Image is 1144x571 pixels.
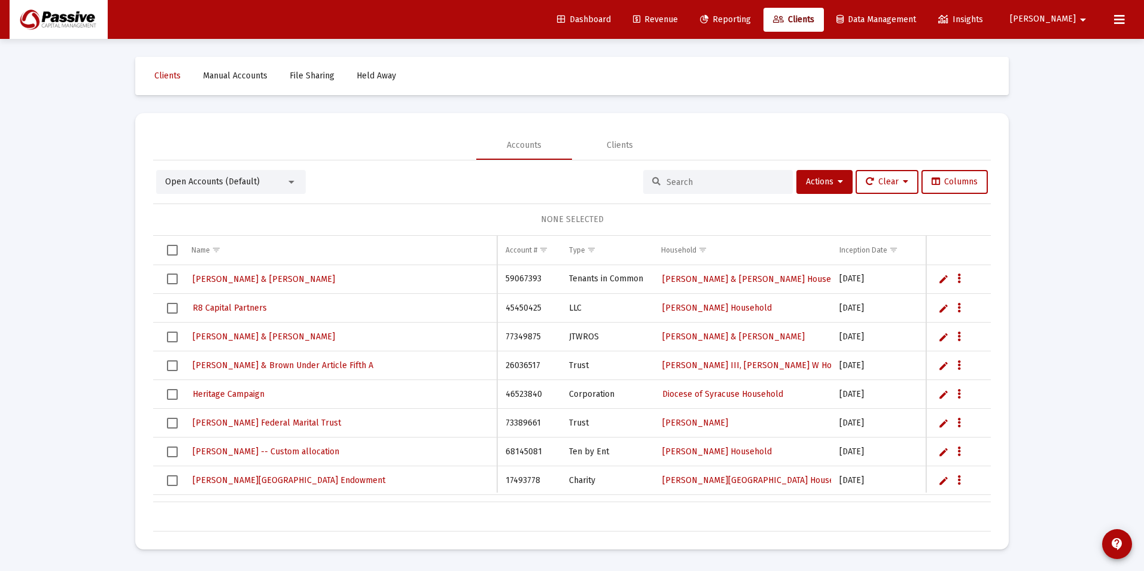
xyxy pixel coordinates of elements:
[154,71,181,81] span: Clients
[507,139,541,151] div: Accounts
[167,245,178,256] div: Select all
[587,245,596,254] span: Show filter options for column 'Type'
[497,323,561,351] td: 77349875
[938,360,949,371] a: Edit
[938,332,949,342] a: Edit
[662,274,848,284] span: [PERSON_NAME] & [PERSON_NAME] Household
[212,245,221,254] span: Show filter options for column 'Name'
[561,380,652,409] td: Corporation
[806,177,843,187] span: Actions
[191,245,210,255] div: Name
[922,495,1103,524] td: $14,223,889.08
[569,245,585,255] div: Type
[922,380,1103,409] td: $25,166,171.68
[561,294,652,323] td: LLC
[662,360,863,370] span: [PERSON_NAME] III, [PERSON_NAME] W Household
[561,495,652,524] td: JTWROS
[193,274,335,284] span: [PERSON_NAME] & [PERSON_NAME]
[203,71,267,81] span: Manual Accounts
[1076,8,1090,32] mat-icon: arrow_drop_down
[633,14,678,25] span: Revenue
[497,265,561,294] td: 59067393
[938,389,949,400] a: Edit
[561,409,652,438] td: Trust
[889,245,898,254] span: Show filter options for column 'Inception Date'
[561,351,652,380] td: Trust
[653,236,831,265] td: Column Household
[922,409,1103,438] td: $18,554,448.83
[539,245,548,254] span: Show filter options for column 'Account #'
[932,177,978,187] span: Columns
[831,409,922,438] td: [DATE]
[938,475,949,486] a: Edit
[191,357,375,374] a: [PERSON_NAME] & Brown Under Article Fifth A
[922,294,1103,323] td: $37,432,424.66
[167,475,178,486] div: Select row
[661,299,773,317] a: [PERSON_NAME] Household
[167,447,178,457] div: Select row
[497,351,561,380] td: 26036517
[191,271,336,288] a: [PERSON_NAME] & [PERSON_NAME]
[163,214,981,226] div: NONE SELECTED
[191,414,342,432] a: [PERSON_NAME] Federal Marital Trust
[922,351,1103,380] td: $26,256,005.26
[661,414,729,432] a: [PERSON_NAME]
[167,418,178,429] div: Select row
[700,14,751,25] span: Reporting
[167,389,178,400] div: Select row
[497,380,561,409] td: 46523840
[661,385,784,403] a: Diocese of Syracuse Household
[866,177,908,187] span: Clear
[506,245,537,255] div: Account #
[561,466,652,495] td: Charity
[690,8,760,32] a: Reporting
[839,245,887,255] div: Inception Date
[561,438,652,466] td: Ten by Ent
[827,8,926,32] a: Data Management
[167,360,178,371] div: Select row
[497,495,561,524] td: 19596410
[938,447,949,457] a: Edit
[167,303,178,314] div: Select row
[561,323,652,351] td: JTWROS
[183,236,497,265] td: Column Name
[661,328,806,345] a: [PERSON_NAME] & [PERSON_NAME]
[831,351,922,380] td: [DATE]
[1010,14,1076,25] span: [PERSON_NAME]
[280,64,344,88] a: File Sharing
[661,443,773,460] a: [PERSON_NAME] Household
[347,64,406,88] a: Held Away
[856,170,918,194] button: Clear
[191,299,268,317] a: R8 Capital Partners
[662,447,772,457] span: [PERSON_NAME] Household
[561,236,652,265] td: Column Type
[193,447,339,457] span: [PERSON_NAME] -- Custom allocation
[191,328,336,345] a: [PERSON_NAME] & [PERSON_NAME]
[165,177,260,187] span: Open Accounts (Default)
[662,389,783,399] span: Diocese of Syracuse Household
[607,139,633,151] div: Clients
[929,8,993,32] a: Insights
[831,495,922,524] td: [DATE]
[662,303,772,313] span: [PERSON_NAME] Household
[547,8,620,32] a: Dashboard
[831,380,922,409] td: [DATE]
[831,265,922,294] td: [DATE]
[922,236,1103,265] td: Column Balance
[357,71,396,81] span: Held Away
[557,14,611,25] span: Dashboard
[922,438,1103,466] td: $16,331,847.01
[193,64,277,88] a: Manual Accounts
[153,236,991,531] div: Data grid
[290,71,334,81] span: File Sharing
[662,332,805,342] span: [PERSON_NAME] & [PERSON_NAME]
[661,472,853,489] a: [PERSON_NAME][GEOGRAPHIC_DATA] Household
[19,8,99,32] img: Dashboard
[661,245,696,255] div: Household
[193,389,264,399] span: Heritage Campaign
[796,170,853,194] button: Actions
[938,418,949,429] a: Edit
[996,7,1105,31] button: [PERSON_NAME]
[193,303,267,313] span: R8 Capital Partners
[167,332,178,342] div: Select row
